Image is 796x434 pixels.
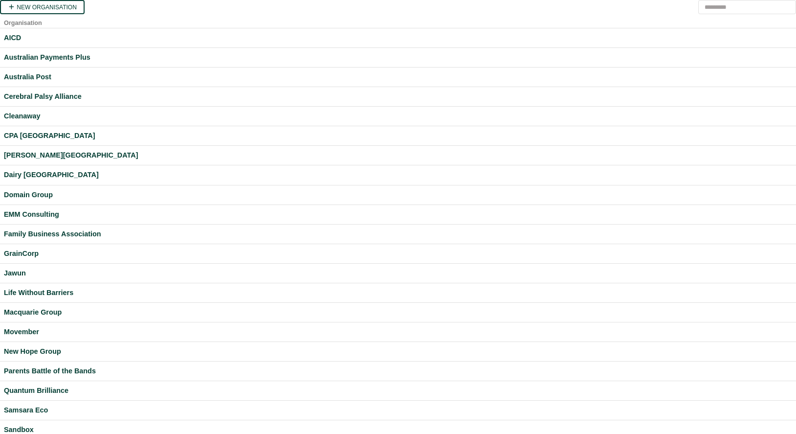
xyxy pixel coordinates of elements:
a: CPA [GEOGRAPHIC_DATA] [4,130,792,141]
a: GrainCorp [4,248,792,259]
a: Cerebral Palsy Alliance [4,91,792,102]
a: EMM Consulting [4,209,792,220]
a: New Hope Group [4,346,792,357]
a: Samsara Eco [4,405,792,416]
a: Cleanaway [4,111,792,122]
a: Movember [4,326,792,338]
a: Parents Battle of the Bands [4,365,792,377]
a: Macquarie Group [4,307,792,318]
a: Dairy [GEOGRAPHIC_DATA] [4,169,792,181]
a: Family Business Association [4,228,792,240]
a: Life Without Barriers [4,287,792,298]
a: Jawun [4,268,792,279]
a: Domain Group [4,189,792,201]
a: Quantum Brilliance [4,385,792,396]
a: [PERSON_NAME][GEOGRAPHIC_DATA] [4,150,792,161]
a: Australia Post [4,71,792,83]
a: AICD [4,32,792,44]
a: Australian Payments Plus [4,52,792,63]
